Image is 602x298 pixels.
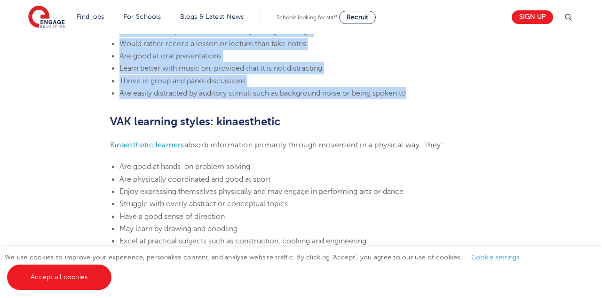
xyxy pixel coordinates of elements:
[471,254,520,261] a: Cookie settings
[184,141,444,149] span: absorb information primarily through movement in a physical way. They:
[119,237,366,245] span: Excel at practical subjects such as construction, cooking and engineering
[512,10,553,24] a: Sign up
[119,89,406,97] span: Are easily distracted by auditory stimuli such as background noise or being spoken to
[110,141,184,149] a: Kinaesthetic learners
[277,14,337,21] span: Schools looking for staff
[119,52,222,60] span: Are good at oral presentations
[119,225,238,233] span: May learn by drawing and doodling
[110,115,280,128] b: VAK learning styles: kinaesthetic
[119,212,225,221] span: Have a good sense of direction
[119,77,246,85] span: Thrive in group and panel discussions
[119,40,306,48] span: Would rather record a lesson or lecture than take notes
[119,175,270,184] span: Are physically coordinated and good at sport
[339,11,376,24] a: Recruit
[119,162,250,171] span: Are good at hands-on problem solving
[180,13,244,20] a: Blogs & Latest News
[119,200,288,208] span: Struggle with overly abstract or conceptual topics
[28,6,65,29] img: Engage Education
[124,13,161,20] a: For Schools
[77,13,104,20] a: Find jobs
[119,64,322,72] span: Learn better with music on, provided that it is not distracting
[119,187,404,196] span: Enjoy expressing themselves physically and may engage in performing arts or dance
[5,254,529,281] span: We use cookies to improve your experience, personalise content, and analyse website traffic. By c...
[7,265,111,290] a: Accept all cookies
[347,14,368,21] span: Recruit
